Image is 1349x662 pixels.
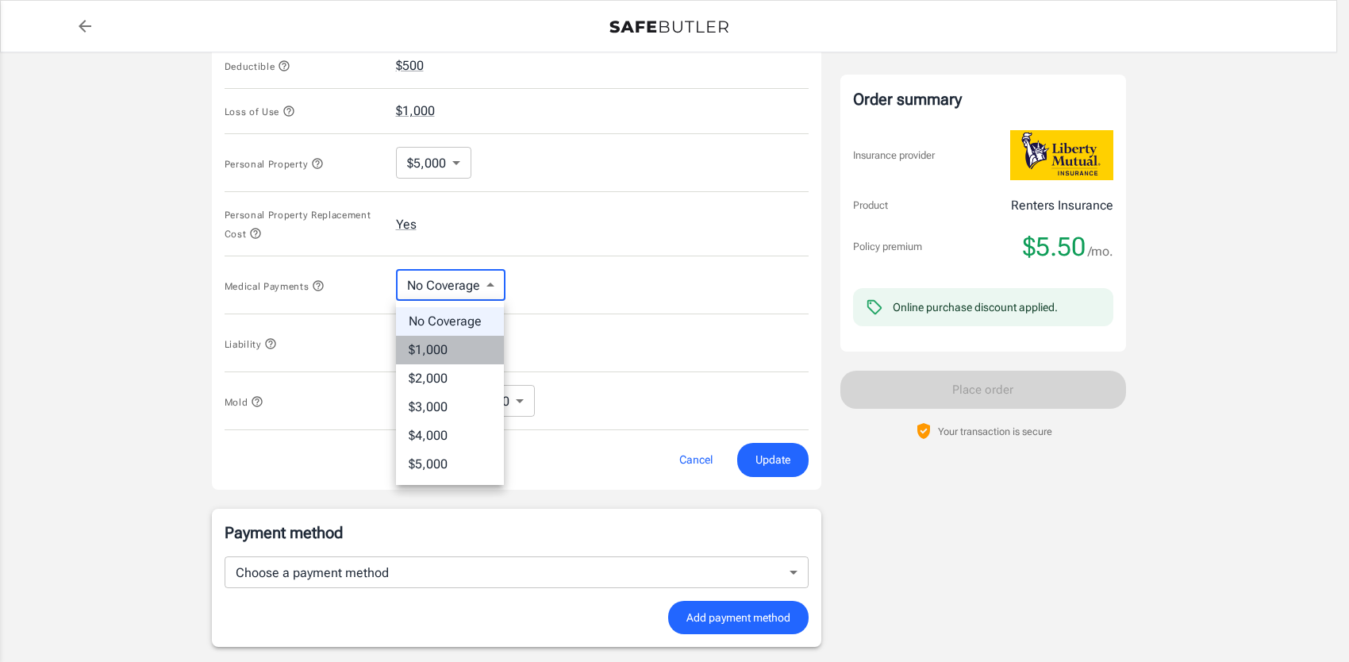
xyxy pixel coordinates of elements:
[396,450,504,479] li: $5,000
[396,307,504,336] li: No Coverage
[396,393,504,421] li: $3,000
[396,336,504,364] li: $1,000
[396,364,504,393] li: $2,000
[396,421,504,450] li: $4,000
